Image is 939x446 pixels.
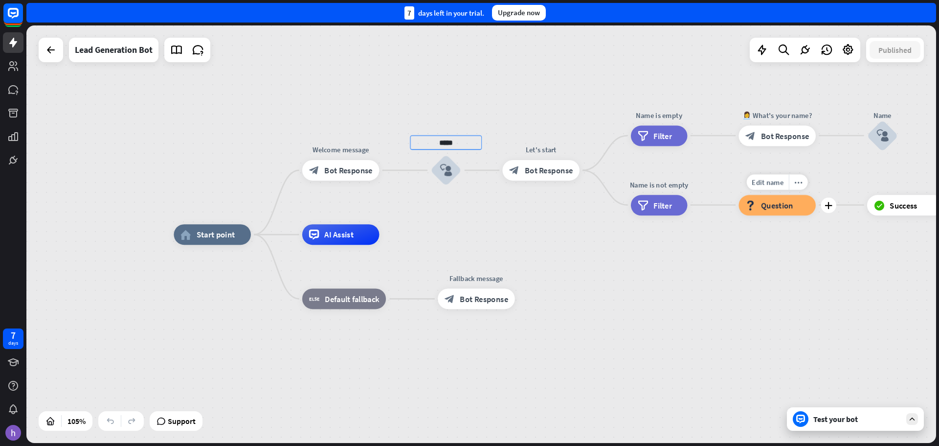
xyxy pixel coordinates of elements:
[851,110,913,120] div: Name
[180,230,191,240] i: home_2
[653,131,672,141] span: Filter
[460,294,508,304] span: Bot Response
[8,340,18,347] div: days
[874,200,885,210] i: block_success
[324,230,354,240] span: AI Assist
[761,131,809,141] span: Bot Response
[65,413,89,429] div: 105%
[324,165,373,175] span: Bot Response
[745,131,756,141] i: block_bot_response
[525,165,573,175] span: Bot Response
[445,294,455,304] i: block_bot_response
[509,165,519,175] i: block_bot_response
[638,200,648,210] i: filter
[3,329,23,349] a: 7 days
[440,164,452,176] i: block_user_input
[309,165,319,175] i: block_bot_response
[197,230,235,240] span: Start point
[309,294,320,304] i: block_fallback
[638,131,648,141] i: filter
[623,179,695,189] div: Name is not empty
[825,201,832,209] i: plus
[495,144,587,155] div: Let's start
[404,6,484,20] div: days left in your trial.
[623,110,695,120] div: Name is empty
[75,38,153,62] div: Lead Generation Bot
[870,41,920,59] button: Published
[813,414,901,424] div: Test your bot
[294,144,387,155] div: Welcome message
[653,200,672,210] span: Filter
[761,200,793,210] span: Question
[745,200,756,210] i: block_question
[8,4,37,33] button: Open LiveChat chat widget
[492,5,546,21] div: Upgrade now
[752,177,783,187] span: Edit name
[430,273,522,283] div: Fallback message
[794,178,803,186] i: more_horiz
[876,129,889,141] i: block_user_input
[404,6,414,20] div: 7
[11,331,16,340] div: 7
[325,294,379,304] span: Default fallback
[731,110,824,120] div: 👩‍💼 What's your name?
[168,413,196,429] span: Support
[890,200,917,210] span: Success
